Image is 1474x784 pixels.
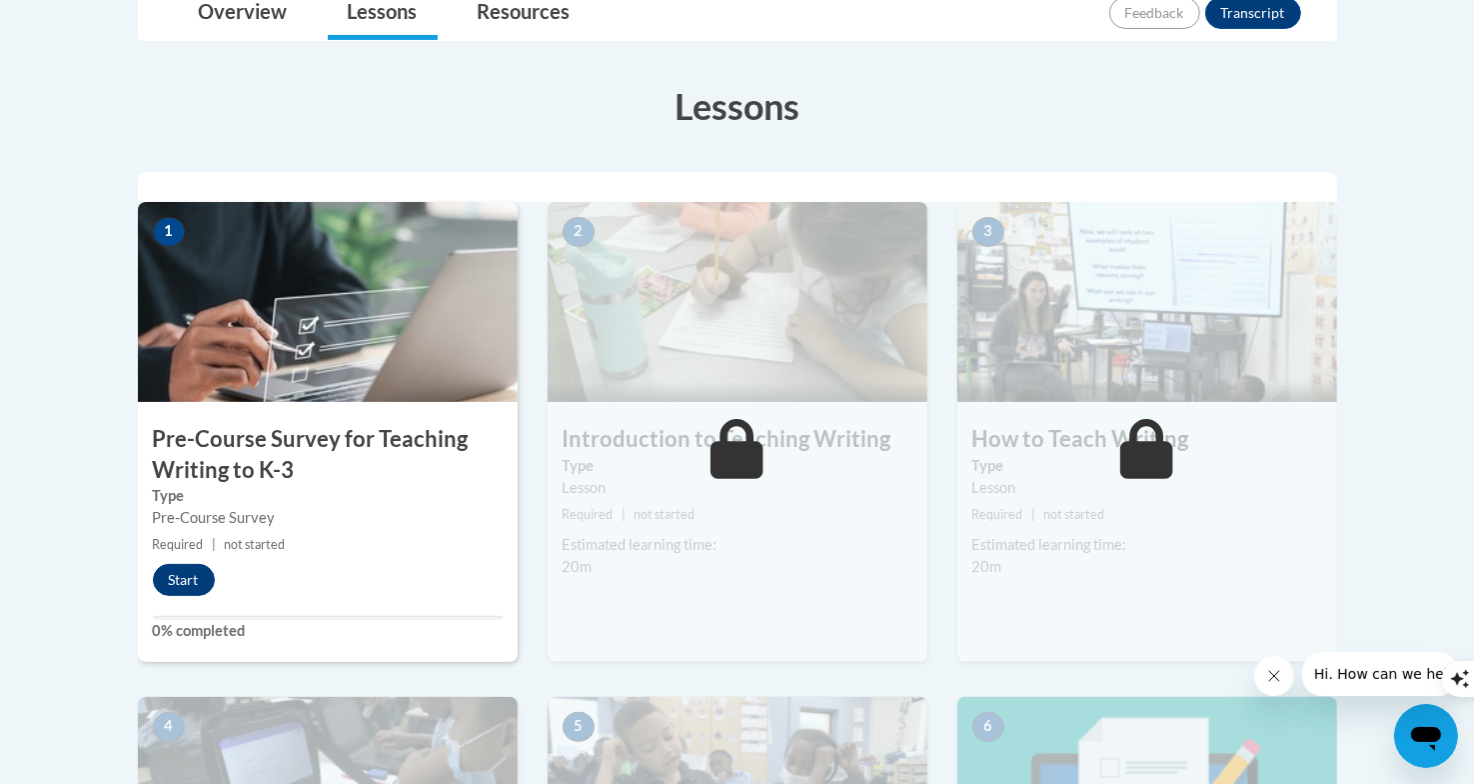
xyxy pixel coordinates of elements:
[1254,656,1294,696] iframe: Close message
[153,620,503,642] label: 0% completed
[1031,507,1035,522] span: |
[153,712,185,742] span: 4
[563,217,595,247] span: 2
[548,424,927,455] h3: Introduction to Teaching Writing
[972,534,1322,556] div: Estimated learning time:
[153,564,215,596] button: Start
[563,507,614,522] span: Required
[634,507,695,522] span: not started
[1302,652,1458,696] iframe: Message from company
[153,217,185,247] span: 1
[153,507,503,529] div: Pre-Course Survey
[563,455,912,477] label: Type
[563,558,593,575] span: 20m
[563,477,912,499] div: Lesson
[563,534,912,556] div: Estimated learning time:
[548,202,927,402] img: Course Image
[957,424,1337,455] h3: How to Teach Writing
[972,558,1002,575] span: 20m
[138,424,518,486] h3: Pre-Course Survey for Teaching Writing to K-3
[972,455,1322,477] label: Type
[153,537,204,552] span: Required
[563,712,595,742] span: 5
[972,507,1023,522] span: Required
[972,712,1004,742] span: 6
[972,217,1004,247] span: 3
[1394,704,1458,768] iframe: Button to launch messaging window
[224,537,285,552] span: not started
[12,14,162,30] span: Hi. How can we help?
[138,81,1337,131] h3: Lessons
[1043,507,1104,522] span: not started
[138,202,518,402] img: Course Image
[153,485,503,507] label: Type
[957,202,1337,402] img: Course Image
[972,477,1322,499] div: Lesson
[622,507,626,522] span: |
[212,537,216,552] span: |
